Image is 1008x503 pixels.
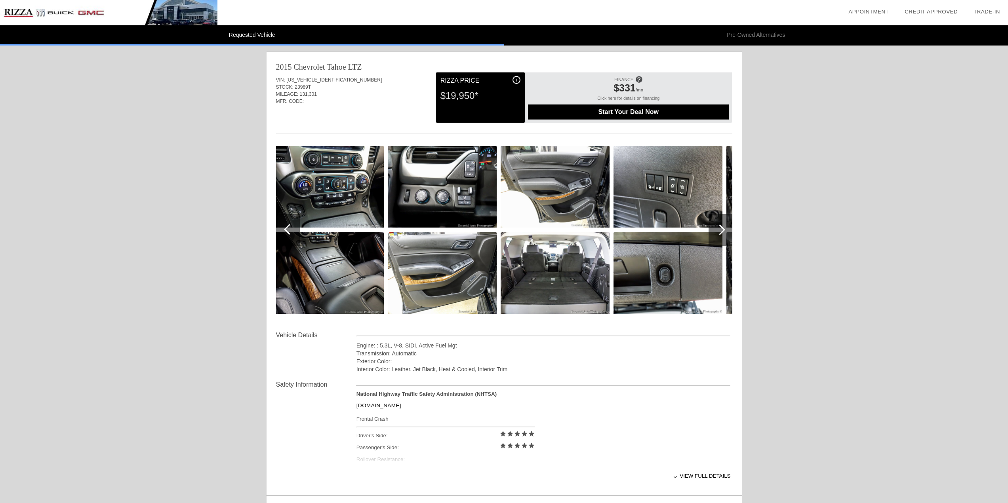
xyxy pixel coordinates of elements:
div: Safety Information [276,380,356,389]
span: i [516,77,517,83]
span: $331 [614,82,636,93]
div: Click here for details on financing [528,96,729,104]
div: 2015 Chevrolet Tahoe [276,61,346,72]
img: c0263206cfb77634dcd06797b615fb66.jpg [501,232,610,314]
i: star [528,430,535,437]
span: [US_VEHICLE_IDENTIFICATION_NUMBER] [286,77,382,83]
a: [DOMAIN_NAME] [356,402,401,408]
div: Vehicle Details [276,330,356,340]
img: 06e8de50015b684ecf6c6df70ff62564.jpg [726,146,835,228]
span: STOCK: [276,84,293,90]
div: Interior Color: Leather, Jet Black, Heat & Cooled, Interior Trim [356,365,731,373]
img: bb73088afc4fe5d5d5983beaf2ff1fc6.jpg [614,146,722,228]
i: star [521,442,528,449]
div: LTZ [348,61,362,72]
div: $19,950* [440,85,520,106]
span: MFR. CODE: [276,99,304,104]
div: Driver's Side: [356,430,535,442]
span: VIN: [276,77,285,83]
img: fc13252ac370f5c21fe68b8ad51c3dba.jpg [614,232,722,314]
div: Rizza Price [440,76,520,85]
img: 47a288b95daef44b63911914a41b6d0a.jpg [501,146,610,228]
a: Credit Approved [905,9,958,15]
i: star [521,430,528,437]
i: star [528,442,535,449]
i: star [507,430,514,437]
div: Quoted on [DATE] 10:17:02 AM [276,110,732,122]
div: Transmission: Automatic [356,349,731,357]
img: 9dd381dc3c0bdbf2dc2ac1d08f6f8f32.jpg [275,146,384,228]
a: Trade-In [974,9,1000,15]
div: Exterior Color: [356,357,731,365]
div: /mo [532,82,725,96]
span: 131,301 [300,91,317,97]
strong: National Highway Traffic Safety Administration (NHTSA) [356,391,497,397]
i: star [514,430,521,437]
img: 4e21cf4aa12bf756dbb8eda927573ff0.jpg [726,232,835,314]
img: 5d22de4785c833ea9839a76b278837ac.jpg [388,232,497,314]
span: MILEAGE: [276,91,299,97]
span: FINANCE [614,77,633,82]
i: star [514,442,521,449]
div: Frontal Crash [356,414,535,424]
div: View full details [356,466,731,486]
i: star [499,430,507,437]
span: 23989T [295,84,311,90]
span: Start Your Deal Now [538,108,719,116]
a: Appointment [848,9,889,15]
img: d0abcb0dd0258f5f6e33a85b97622d35.jpg [388,146,497,228]
img: 50bb6f8baf22e8e53a341ddd00e4737a.jpg [275,232,384,314]
div: Engine: : 5.3L, V-8, SIDI, Active Fuel Mgt [356,342,731,349]
div: Passenger's Side: [356,442,535,454]
i: star [507,442,514,449]
i: star [499,442,507,449]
